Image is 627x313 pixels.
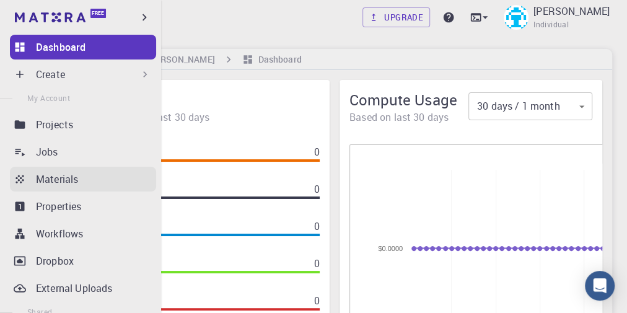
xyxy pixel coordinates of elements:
[10,249,156,273] a: Dropbox
[468,94,592,119] div: 30 days / 1 month
[36,144,58,159] p: Jobs
[36,67,65,82] p: Create
[36,253,74,268] p: Dropbox
[362,7,430,27] a: Upgrade
[504,5,528,30] img: Mads Christensen
[25,9,69,20] span: Support
[314,219,320,234] p: 0
[378,245,403,252] text: $0.0000
[10,112,156,137] a: Projects
[10,194,156,219] a: Properties
[10,276,156,301] a: External Uploads
[36,40,85,55] p: Dashboard
[10,167,156,192] a: Materials
[314,256,320,271] p: 0
[349,110,468,125] span: Based on last 30 days
[36,172,78,187] p: Materials
[77,110,320,125] span: 0 jobs during the last 30 days
[10,139,156,164] a: Jobs
[36,117,73,132] p: Projects
[314,182,320,196] p: 0
[142,53,214,66] h6: [PERSON_NAME]
[36,199,82,214] p: Properties
[62,53,304,66] nav: breadcrumb
[10,221,156,246] a: Workflows
[36,281,112,296] p: External Uploads
[10,35,156,60] a: Dashboard
[533,19,569,31] span: Individual
[314,144,320,159] p: 0
[349,90,468,110] span: Compute Usage
[533,4,610,19] p: [PERSON_NAME]
[585,271,615,301] div: Open Intercom Messenger
[10,62,156,87] div: Create
[77,90,320,110] span: Jobs
[253,53,302,66] h6: Dashboard
[314,293,320,308] p: 0
[15,12,85,22] img: logo
[36,226,83,241] p: Workflows
[27,93,70,103] span: My Account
